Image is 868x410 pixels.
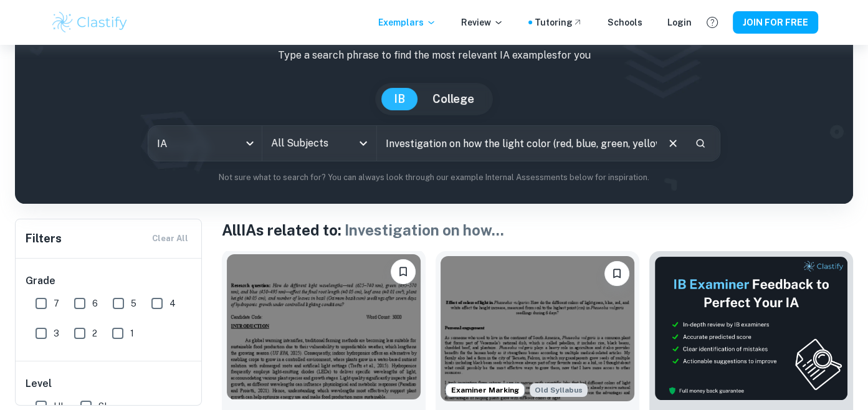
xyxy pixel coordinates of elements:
[441,256,634,401] img: Biology IA example thumbnail: How do the different colors of light gre
[654,256,848,401] img: Thumbnail
[50,10,130,35] img: Clastify logo
[378,16,436,29] p: Exemplars
[355,135,372,152] button: Open
[222,219,853,241] h1: All IAs related to:
[148,126,262,161] div: IA
[92,327,97,340] span: 2
[661,131,685,155] button: Clear
[25,48,843,63] p: Type a search phrase to find the most relevant IA examples for you
[131,297,136,310] span: 5
[130,327,134,340] span: 1
[420,88,487,110] button: College
[702,12,723,33] button: Help and Feedback
[604,261,629,286] button: Please log in to bookmark exemplars
[733,11,818,34] button: JOIN FOR FREE
[446,384,524,396] span: Examiner Marking
[391,259,416,284] button: Please log in to bookmark exemplars
[667,16,692,29] a: Login
[530,383,588,397] span: Old Syllabus
[530,383,588,397] div: Starting from the May 2025 session, the Biology IA requirements have changed. It's OK to refer to...
[345,221,504,239] span: Investigation on how ...
[169,297,176,310] span: 4
[227,254,421,399] img: Biology IA example thumbnail: How do different light wavelengths—red (
[26,274,193,288] h6: Grade
[608,16,642,29] a: Schools
[25,171,843,184] p: Not sure what to search for? You can always look through our example Internal Assessments below f...
[377,126,656,161] input: E.g. player arrangements, enthalpy of combustion, analysis of a big city...
[54,297,59,310] span: 7
[690,133,711,154] button: Search
[92,297,98,310] span: 6
[535,16,583,29] a: Tutoring
[381,88,417,110] button: IB
[26,230,62,247] h6: Filters
[461,16,503,29] p: Review
[54,327,59,340] span: 3
[26,376,193,391] h6: Level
